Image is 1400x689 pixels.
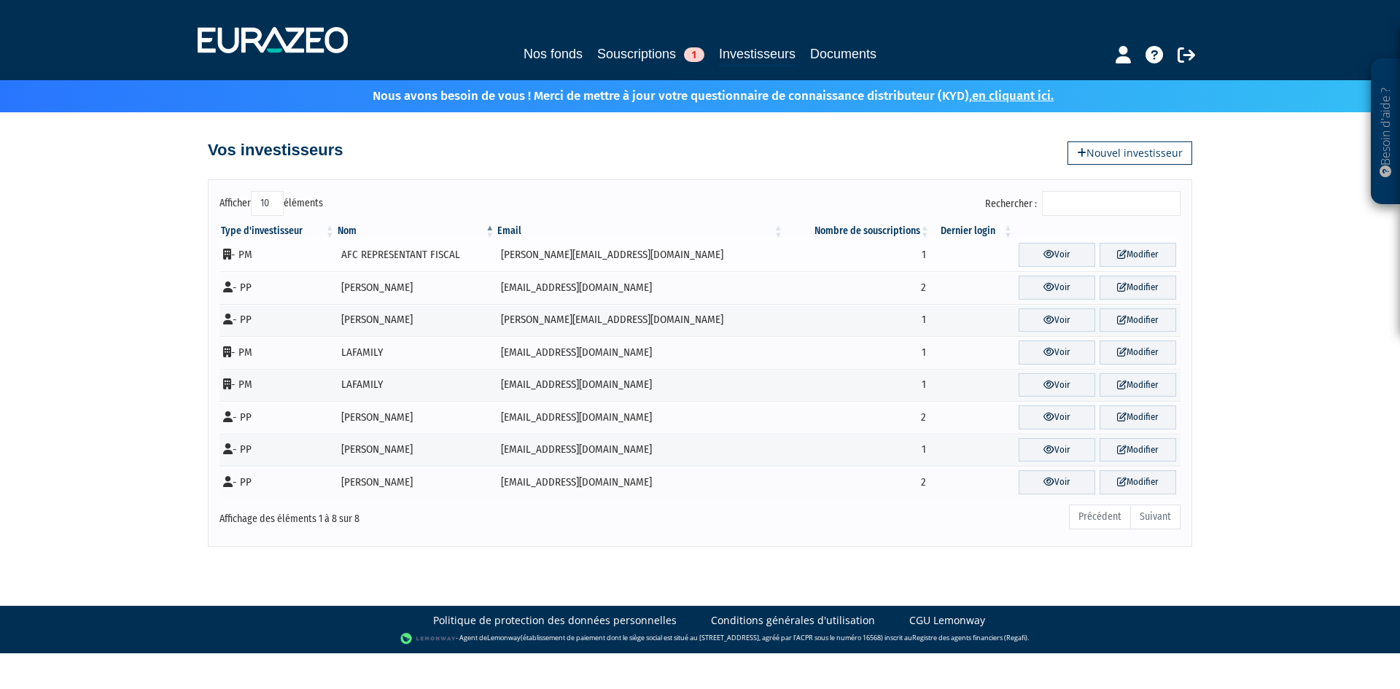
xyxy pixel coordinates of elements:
h4: Vos investisseurs [208,141,343,159]
td: - PP [219,271,336,304]
td: 1 [785,434,931,467]
a: Nos fonds [524,44,583,64]
a: en cliquant ici. [972,88,1054,104]
div: - Agent de (établissement de paiement dont le siège social est situé au [STREET_ADDRESS], agréé p... [15,631,1385,646]
td: [PERSON_NAME] [336,271,496,304]
a: Documents [810,44,876,64]
td: [EMAIL_ADDRESS][DOMAIN_NAME] [496,401,785,434]
a: Modifier [1100,438,1176,462]
td: [EMAIL_ADDRESS][DOMAIN_NAME] [496,466,785,499]
td: - PM [219,238,336,271]
a: Souscriptions1 [597,44,704,64]
a: Lemonway [487,633,521,642]
a: Politique de protection des données personnelles [433,613,677,628]
td: LAFAMILY [336,369,496,402]
a: Voir [1019,373,1095,397]
td: 2 [785,401,931,434]
td: [PERSON_NAME][EMAIL_ADDRESS][DOMAIN_NAME] [496,238,785,271]
td: [PERSON_NAME] [336,434,496,467]
p: Besoin d'aide ? [1377,66,1394,198]
th: Type d'investisseur : activer pour trier la colonne par ordre croissant [219,224,336,238]
td: [EMAIL_ADDRESS][DOMAIN_NAME] [496,434,785,467]
td: LAFAMILY [336,336,496,369]
a: CGU Lemonway [909,613,985,628]
td: - PP [219,466,336,499]
a: Voir [1019,308,1095,332]
label: Afficher éléments [219,191,323,216]
a: Modifier [1100,243,1176,267]
td: - PP [219,434,336,467]
a: Voir [1019,438,1095,462]
td: 1 [785,238,931,271]
td: - PP [219,304,336,337]
input: Rechercher : [1042,191,1181,216]
img: 1732889491-logotype_eurazeo_blanc_rvb.png [198,27,348,53]
th: &nbsp; [1014,224,1181,238]
a: Voir [1019,276,1095,300]
td: 1 [785,369,931,402]
select: Afficheréléments [251,191,284,216]
td: [PERSON_NAME][EMAIL_ADDRESS][DOMAIN_NAME] [496,304,785,337]
th: Nombre de souscriptions : activer pour trier la colonne par ordre croissant [785,224,931,238]
span: 1 [684,47,704,62]
a: Registre des agents financiers (Regafi) [912,633,1027,642]
label: Rechercher : [985,191,1181,216]
a: Voir [1019,243,1095,267]
a: Investisseurs [719,44,796,66]
td: [EMAIL_ADDRESS][DOMAIN_NAME] [496,336,785,369]
a: Voir [1019,470,1095,494]
th: Dernier login : activer pour trier la colonne par ordre croissant [931,224,1014,238]
td: 1 [785,336,931,369]
td: - PM [219,336,336,369]
td: AFC REPRESENTANT FISCAL [336,238,496,271]
td: 2 [785,466,931,499]
td: 2 [785,271,931,304]
a: Modifier [1100,405,1176,429]
td: - PM [219,369,336,402]
td: [EMAIL_ADDRESS][DOMAIN_NAME] [496,271,785,304]
a: Modifier [1100,373,1176,397]
td: [PERSON_NAME] [336,304,496,337]
td: [EMAIL_ADDRESS][DOMAIN_NAME] [496,369,785,402]
a: Modifier [1100,340,1176,365]
a: Modifier [1100,470,1176,494]
a: Modifier [1100,276,1176,300]
p: Nous avons besoin de vous ! Merci de mettre à jour votre questionnaire de connaissance distribute... [330,84,1054,105]
td: - PP [219,401,336,434]
th: Nom : activer pour trier la colonne par ordre d&eacute;croissant [336,224,496,238]
a: Voir [1019,340,1095,365]
a: Modifier [1100,308,1176,332]
div: Affichage des éléments 1 à 8 sur 8 [219,503,607,526]
a: Nouvel investisseur [1067,141,1192,165]
a: Conditions générales d'utilisation [711,613,875,628]
td: [PERSON_NAME] [336,401,496,434]
td: [PERSON_NAME] [336,466,496,499]
td: 1 [785,304,931,337]
a: Voir [1019,405,1095,429]
img: logo-lemonway.png [400,631,456,646]
th: Email : activer pour trier la colonne par ordre croissant [496,224,785,238]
